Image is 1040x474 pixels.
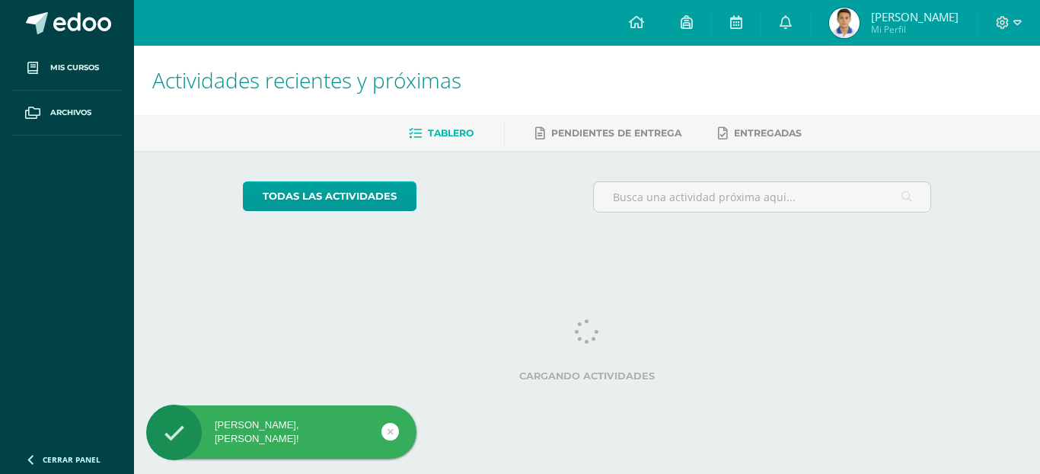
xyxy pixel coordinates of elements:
span: [PERSON_NAME] [871,9,959,24]
span: Entregadas [734,127,802,139]
div: [PERSON_NAME], [PERSON_NAME]! [146,418,416,446]
a: Archivos [12,91,122,136]
span: Cerrar panel [43,454,100,465]
label: Cargando actividades [243,370,932,382]
span: Mis cursos [50,62,99,74]
a: Mis cursos [12,46,122,91]
span: Archivos [50,107,91,119]
span: Actividades recientes y próximas [152,66,461,94]
a: Tablero [409,121,474,146]
a: Pendientes de entrega [535,121,681,146]
a: todas las Actividades [243,181,416,211]
img: 2cb02529df378e3ef78c78b5c8b6d5d2.png [829,8,860,38]
span: Mi Perfil [871,23,959,36]
span: Pendientes de entrega [551,127,681,139]
input: Busca una actividad próxima aquí... [594,182,931,212]
a: Entregadas [718,121,802,146]
span: Tablero [428,127,474,139]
